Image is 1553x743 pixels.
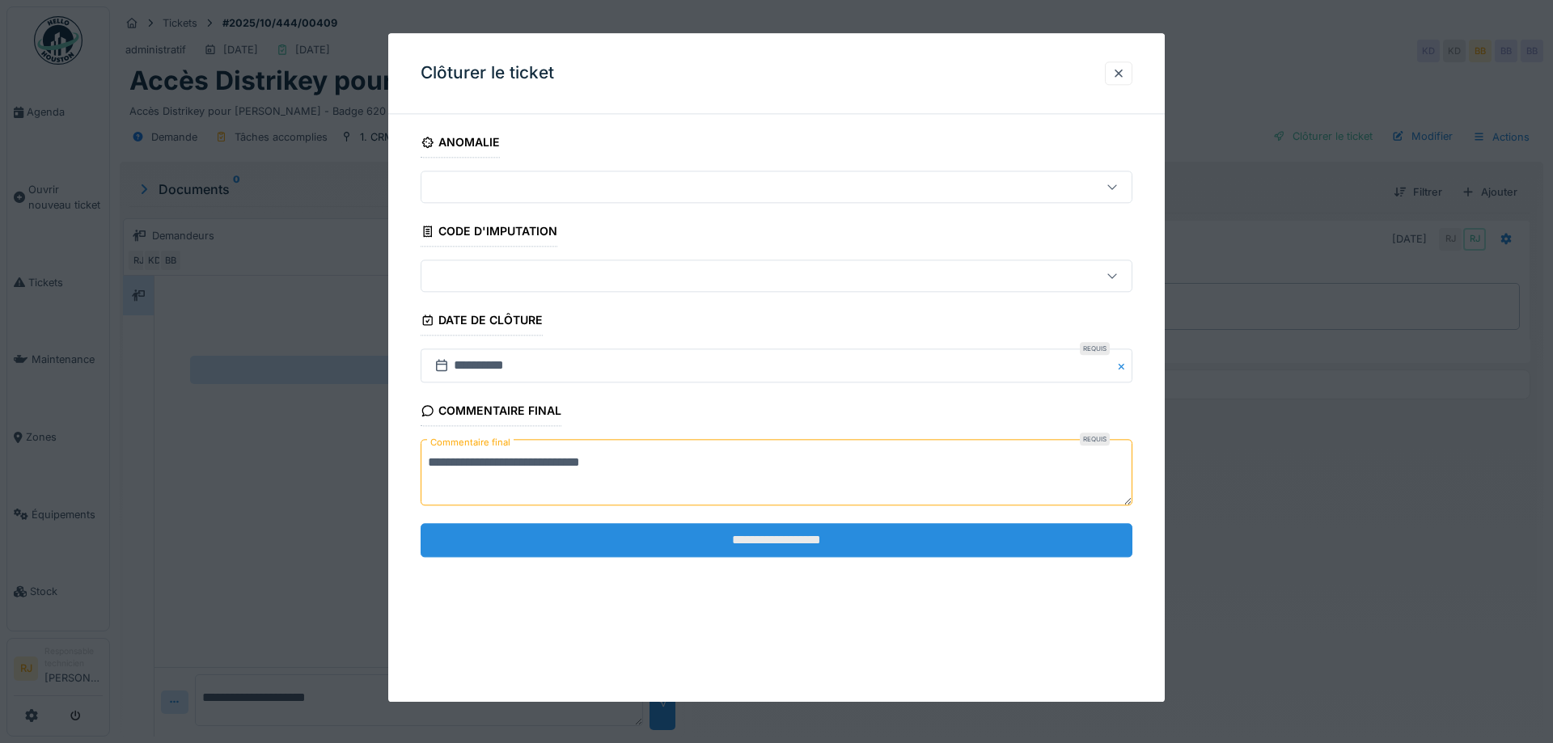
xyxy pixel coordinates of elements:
[1080,343,1110,356] div: Requis
[421,63,554,83] h3: Clôturer le ticket
[427,433,514,454] label: Commentaire final
[421,219,557,247] div: Code d'imputation
[1080,433,1110,446] div: Requis
[421,130,500,158] div: Anomalie
[421,399,561,427] div: Commentaire final
[1115,349,1132,383] button: Close
[421,309,543,336] div: Date de clôture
